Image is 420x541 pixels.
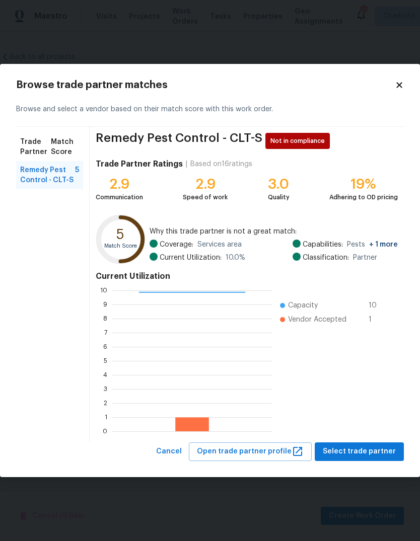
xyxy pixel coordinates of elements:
[103,316,107,322] text: 8
[103,301,107,307] text: 9
[268,179,290,189] div: 3.0
[20,165,75,185] span: Remedy Pest Control - CLT-S
[268,192,290,202] div: Quality
[104,386,107,392] text: 3
[270,136,329,146] span: Not in compliance
[104,243,137,249] text: Match Score
[189,442,312,461] button: Open trade partner profile
[226,253,245,263] span: 10.0 %
[105,414,107,420] text: 1
[104,400,107,406] text: 2
[96,192,143,202] div: Communication
[288,315,346,325] span: Vendor Accepted
[197,445,304,458] span: Open trade partner profile
[183,159,190,169] div: |
[329,192,398,202] div: Adhering to OD pricing
[104,330,107,336] text: 7
[152,442,186,461] button: Cancel
[96,159,183,169] h4: Trade Partner Ratings
[197,240,242,250] span: Services area
[103,344,107,350] text: 6
[160,240,193,250] span: Coverage:
[369,315,385,325] span: 1
[96,133,262,149] span: Remedy Pest Control - CLT-S
[183,179,228,189] div: 2.9
[353,253,377,263] span: Partner
[96,179,143,189] div: 2.9
[288,300,318,311] span: Capacity
[103,372,107,378] text: 4
[369,300,385,311] span: 10
[156,445,182,458] span: Cancel
[75,165,79,185] span: 5
[116,228,124,242] text: 5
[100,287,107,293] text: 10
[303,253,349,263] span: Classification:
[160,253,222,263] span: Current Utilization:
[51,137,79,157] span: Match Score
[183,192,228,202] div: Speed of work
[315,442,404,461] button: Select trade partner
[303,240,343,250] span: Capabilities:
[16,92,404,127] div: Browse and select a vendor based on their match score with this work order.
[20,137,51,157] span: Trade Partner
[190,159,252,169] div: Based on 16 ratings
[104,358,107,364] text: 5
[96,271,398,281] h4: Current Utilization
[323,445,396,458] span: Select trade partner
[347,240,398,250] span: Pests
[369,241,398,248] span: + 1 more
[16,80,395,90] h2: Browse trade partner matches
[103,428,107,434] text: 0
[150,226,398,237] span: Why this trade partner is not a great match:
[329,179,398,189] div: 19%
